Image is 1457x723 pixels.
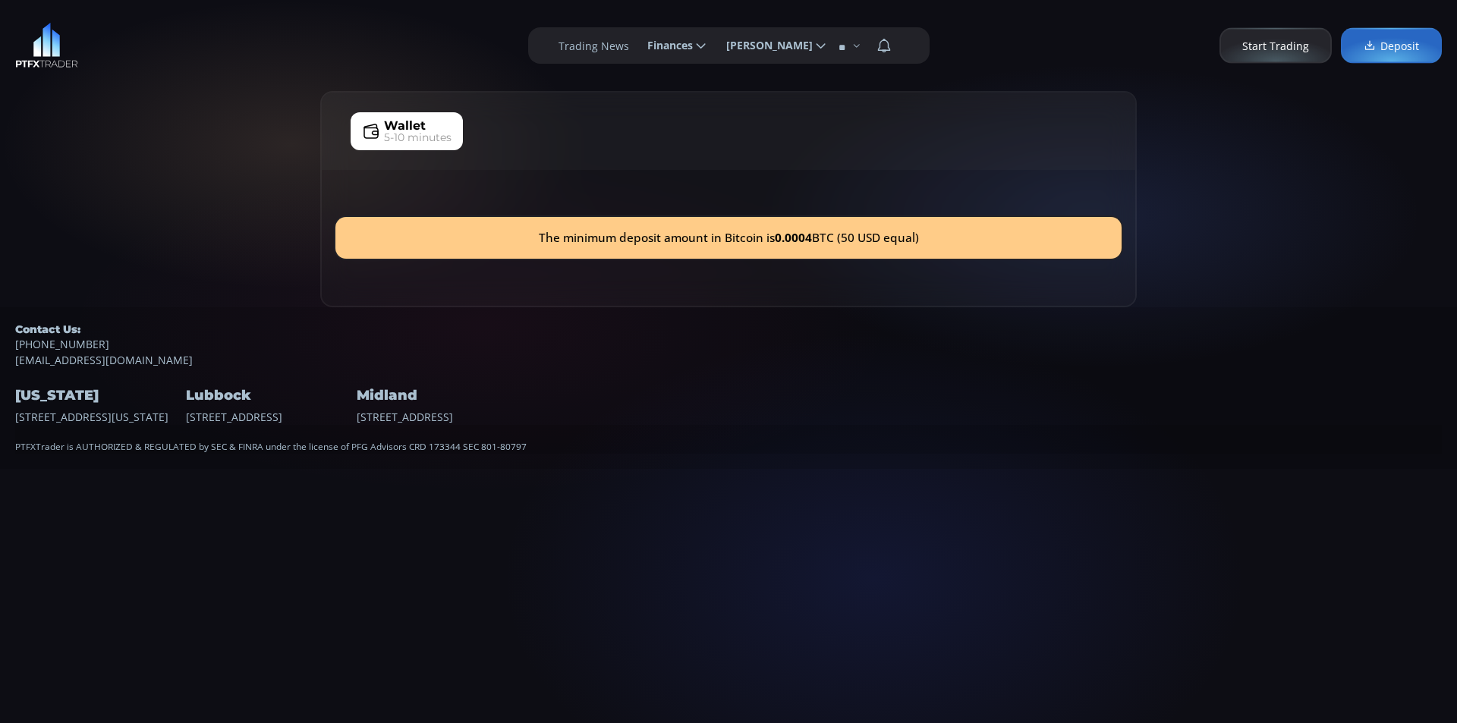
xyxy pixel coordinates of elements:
[637,30,693,61] span: Finances
[1364,38,1419,54] span: Deposit
[351,112,463,150] a: Wallet5-10 minutes
[15,322,1442,368] div: [EMAIL_ADDRESS][DOMAIN_NAME]
[775,230,812,246] b: 0.0004
[384,130,452,146] span: 5-10 minutes
[15,368,182,424] div: [STREET_ADDRESS][US_STATE]
[559,38,629,54] label: Trading News
[357,383,524,408] h4: Midland
[15,383,182,408] h4: [US_STATE]
[384,117,426,135] span: Wallet
[1242,38,1309,54] span: Start Trading
[1219,28,1332,64] a: Start Trading
[15,322,1442,336] h5: Contact Us:
[335,217,1122,259] div: The minimum deposit amount in Bitcoin is BTC (50 USD equal)
[186,383,353,408] h4: Lubbock
[1341,28,1442,64] a: Deposit
[186,368,353,424] div: [STREET_ADDRESS]
[15,425,1442,454] div: PTFXTrader is AUTHORIZED & REGULATED by SEC & FINRA under the license of PFG Advisors CRD 173344 ...
[15,23,78,68] img: LOGO
[716,30,813,61] span: [PERSON_NAME]
[15,336,1442,352] a: [PHONE_NUMBER]
[357,368,524,424] div: [STREET_ADDRESS]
